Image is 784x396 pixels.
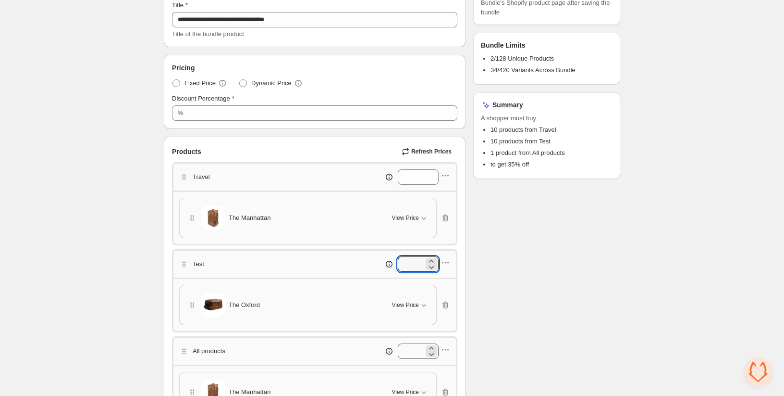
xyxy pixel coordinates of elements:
[392,301,419,309] span: View Price
[172,147,201,156] span: Products
[193,172,210,182] p: Travel
[172,0,188,10] label: Title
[490,55,554,62] span: 2/128 Unique Products
[481,40,526,50] h3: Bundle Limits
[392,214,419,222] span: View Price
[481,114,612,123] span: A shopper must buy
[251,78,292,88] span: Dynamic Price
[398,145,457,158] button: Refresh Prices
[490,125,612,135] li: 10 products from Travel
[178,108,184,118] div: %
[744,358,772,386] div: Open chat
[184,78,216,88] span: Fixed Price
[411,148,452,155] span: Refresh Prices
[229,300,260,310] span: The Oxford
[193,259,204,269] p: Test
[172,94,234,103] label: Discount Percentage
[386,210,434,226] button: View Price
[490,160,612,169] li: to get 35% off
[201,293,225,317] img: The Oxford
[201,206,225,230] img: The Manhattan
[386,297,434,313] button: View Price
[490,66,576,74] span: 34/420 Variants Across Bundle
[172,63,195,73] span: Pricing
[392,388,419,396] span: View Price
[229,213,270,223] span: The Manhattan
[492,100,523,110] h3: Summary
[490,137,612,146] li: 10 products from Test
[172,30,244,38] span: Title of the bundle product
[193,346,225,356] p: All products
[490,148,612,158] li: 1 product from All products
